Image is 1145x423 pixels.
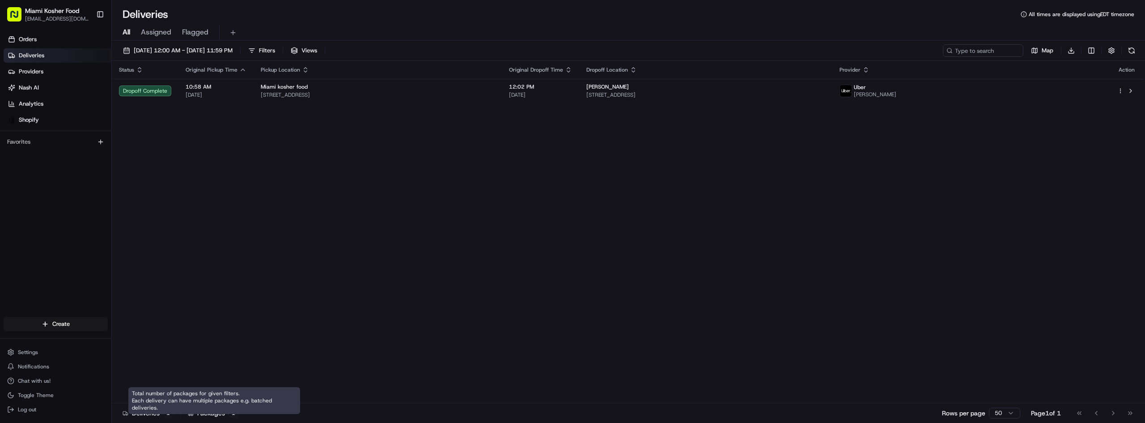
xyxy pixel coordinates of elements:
[18,363,49,370] span: Notifications
[18,176,68,185] span: Knowledge Base
[1029,11,1134,18] span: All times are displayed using EDT timezone
[25,15,89,22] button: [EMAIL_ADDRESS][DOMAIN_NAME]
[40,85,147,94] div: Start new chat
[182,27,208,38] span: Flagged
[261,83,308,90] span: Miami kosher food
[586,91,825,98] span: [STREET_ADDRESS]
[19,85,35,102] img: 8571987876998_91fb9ceb93ad5c398215_72.jpg
[123,409,173,418] div: Deliveries
[854,91,896,98] span: [PERSON_NAME]
[1027,44,1057,57] button: Map
[25,6,79,15] button: Miami Kosher Food
[261,91,495,98] span: [STREET_ADDRESS]
[9,130,23,145] img: Masood Aslam
[123,27,130,38] span: All
[18,406,36,413] span: Log out
[4,97,111,111] a: Analytics
[9,36,163,50] p: Welcome 👋
[9,116,57,124] div: Past conversations
[72,172,147,188] a: 💻API Documentation
[186,83,246,90] span: 10:58 AM
[18,139,25,146] img: 1736555255976-a54dd68f-1ca7-489b-9aae-adbdc363a1c4
[840,85,852,97] img: uber-new-logo.jpeg
[79,139,98,146] span: [DATE]
[4,135,108,149] div: Favorites
[261,66,300,73] span: Pickup Location
[52,320,70,328] span: Create
[287,44,321,57] button: Views
[76,177,83,184] div: 💻
[8,116,15,124] img: Shopify logo
[854,84,866,91] span: Uber
[4,48,111,63] a: Deliveries
[4,360,108,373] button: Notifications
[1117,66,1136,73] div: Action
[586,83,629,90] span: [PERSON_NAME]
[4,346,108,359] button: Settings
[134,47,233,55] span: [DATE] 12:00 AM - [DATE] 11:59 PM
[19,116,39,124] span: Shopify
[18,377,51,385] span: Chat with us!
[943,44,1023,57] input: Type to search
[9,9,27,27] img: Nash
[1042,47,1053,55] span: Map
[4,32,111,47] a: Orders
[5,172,72,188] a: 📗Knowledge Base
[4,317,108,331] button: Create
[123,7,168,21] h1: Deliveries
[152,88,163,99] button: Start new chat
[4,389,108,402] button: Toggle Theme
[301,47,317,55] span: Views
[4,403,108,416] button: Log out
[840,66,861,73] span: Provider
[23,58,148,67] input: Clear
[19,35,37,43] span: Orders
[18,349,38,356] span: Settings
[18,392,54,399] span: Toggle Theme
[119,66,134,73] span: Status
[4,64,111,79] a: Providers
[4,81,111,95] a: Nash AI
[74,139,77,146] span: •
[19,100,43,108] span: Analytics
[128,387,300,414] div: Total number of packages for given filters. Each delivery can have multiple packages e.g. batched...
[244,44,279,57] button: Filters
[141,27,171,38] span: Assigned
[63,197,108,205] a: Powered byPylon
[28,139,72,146] span: [PERSON_NAME]
[19,68,43,76] span: Providers
[509,91,572,98] span: [DATE]
[509,83,572,90] span: 12:02 PM
[509,66,563,73] span: Original Dropoff Time
[4,375,108,387] button: Chat with us!
[1125,44,1138,57] button: Refresh
[186,91,246,98] span: [DATE]
[9,177,16,184] div: 📗
[89,198,108,205] span: Pylon
[19,84,39,92] span: Nash AI
[139,115,163,125] button: See all
[19,51,44,60] span: Deliveries
[4,4,93,25] button: Miami Kosher Food[EMAIL_ADDRESS][DOMAIN_NAME]
[9,85,25,102] img: 1736555255976-a54dd68f-1ca7-489b-9aae-adbdc363a1c4
[85,176,144,185] span: API Documentation
[40,94,123,102] div: We're available if you need us!
[119,44,237,57] button: [DATE] 12:00 AM - [DATE] 11:59 PM
[586,66,628,73] span: Dropoff Location
[1031,409,1061,418] div: Page 1 of 1
[4,113,111,127] a: Shopify
[186,66,237,73] span: Original Pickup Time
[942,409,985,418] p: Rows per page
[259,47,275,55] span: Filters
